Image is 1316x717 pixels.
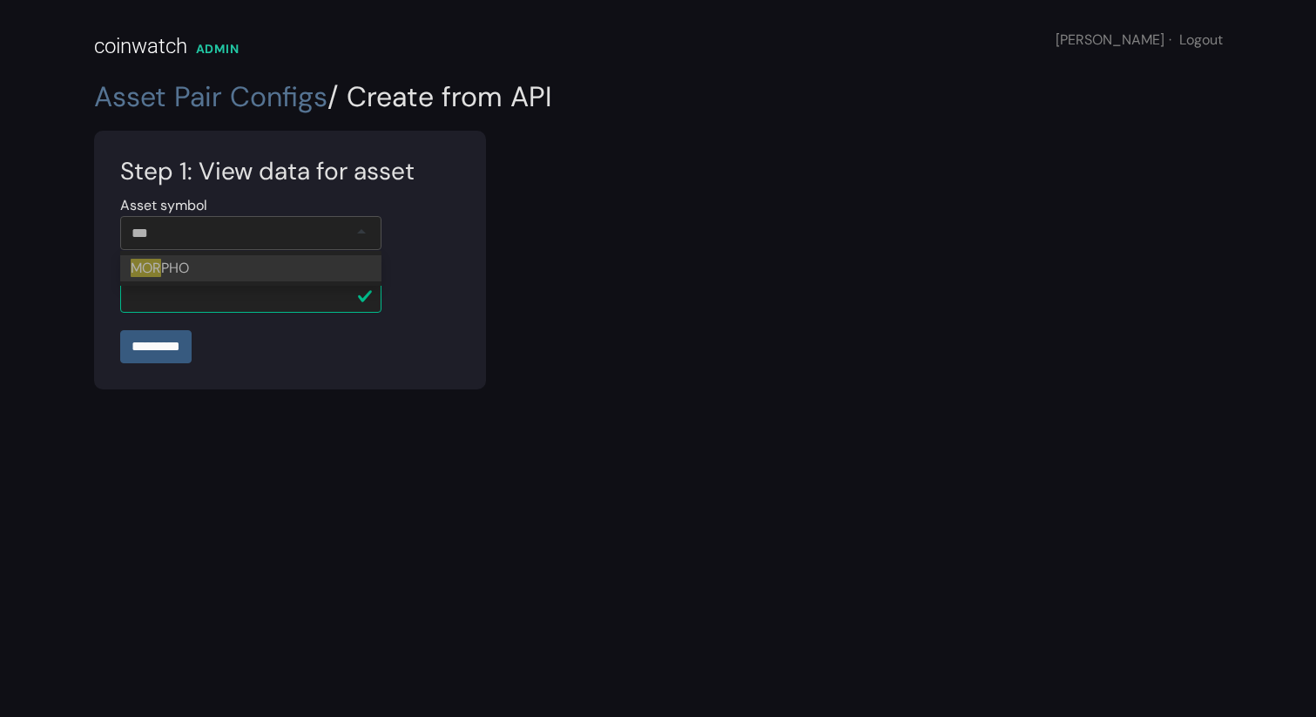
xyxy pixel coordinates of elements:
label: Asset symbol [120,195,207,216]
div: [PERSON_NAME] [1056,30,1223,51]
h3: Step 1: View data for asset [120,157,460,186]
div: PHO [120,255,381,281]
span: · [1169,30,1171,49]
div: ADMIN [196,40,240,58]
div: coinwatch [94,30,187,62]
span: MOR [131,259,161,277]
h2: / Create from API [94,80,1223,113]
a: Logout [1179,30,1223,49]
a: Asset Pair Configs [94,78,327,115]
